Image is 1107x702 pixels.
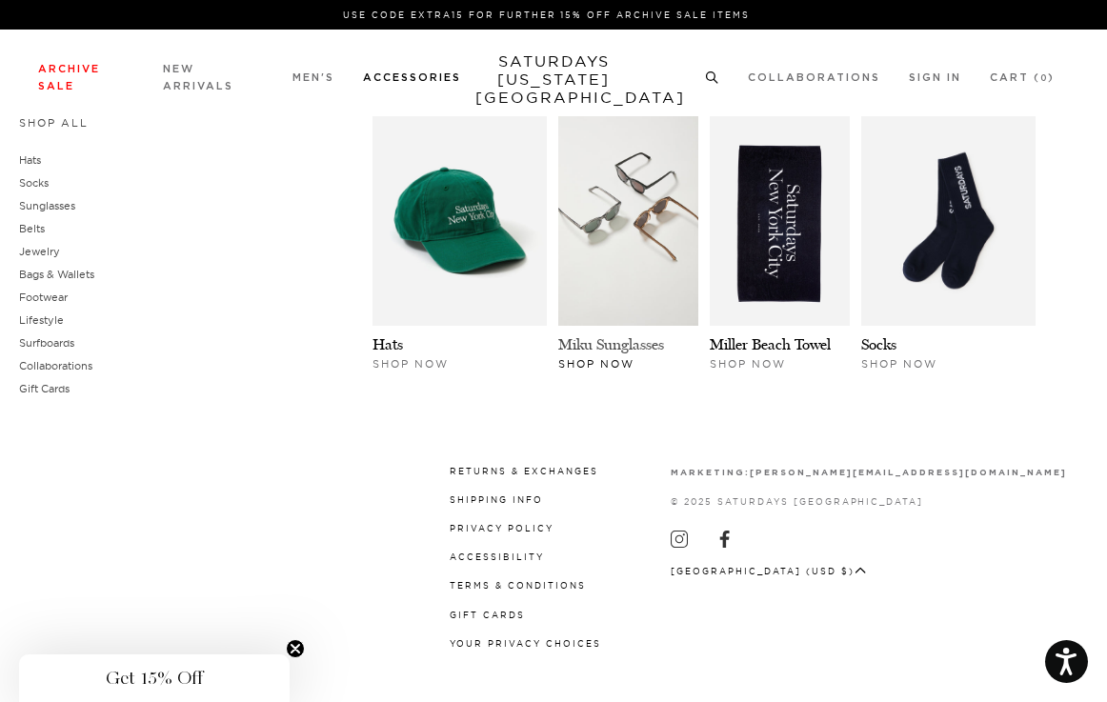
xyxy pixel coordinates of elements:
[38,64,100,91] a: Archive Sale
[372,335,403,353] a: Hats
[750,469,1067,477] strong: [PERSON_NAME][EMAIL_ADDRESS][DOMAIN_NAME]
[372,357,449,371] span: Shop Now
[450,523,553,533] a: Privacy Policy
[286,639,305,658] button: Close teaser
[19,199,75,212] a: Sunglasses
[19,382,70,395] a: Gift Cards
[163,64,233,91] a: New Arrivals
[861,357,937,371] span: Shop Now
[558,335,664,353] a: Miku Sunglasses
[990,72,1055,83] a: Cart (0)
[710,335,831,353] a: Miller Beach Towel
[19,116,89,130] a: Shop All
[450,466,598,476] a: Returns & Exchanges
[450,494,543,505] a: Shipping Info
[19,222,45,235] a: Belts
[671,469,750,477] strong: marketing:
[19,291,68,304] a: Footwear
[19,153,41,167] a: Hats
[748,72,880,83] a: Collaborations
[475,52,633,107] a: SATURDAYS[US_STATE][GEOGRAPHIC_DATA]
[450,638,601,649] a: Your privacy choices
[19,654,290,702] div: Get 15% OffClose teaser
[19,359,92,372] a: Collaborations
[450,552,544,562] a: Accessibility
[19,313,64,327] a: Lifestyle
[750,467,1067,477] a: [PERSON_NAME][EMAIL_ADDRESS][DOMAIN_NAME]
[1040,74,1048,83] small: 0
[450,580,586,591] a: Terms & Conditions
[19,336,74,350] a: Surfboards
[19,245,60,258] a: Jewelry
[106,667,203,690] span: Get 15% Off
[363,72,461,83] a: Accessories
[46,8,1047,22] p: Use Code EXTRA15 for Further 15% Off Archive Sale Items
[450,610,525,620] a: Gift Cards
[909,72,961,83] a: Sign In
[19,176,49,190] a: Socks
[292,72,334,83] a: Men's
[19,268,94,281] a: Bags & Wallets
[861,335,896,353] a: Socks
[671,564,866,578] button: [GEOGRAPHIC_DATA] (USD $)
[671,494,1069,509] p: © 2025 Saturdays [GEOGRAPHIC_DATA]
